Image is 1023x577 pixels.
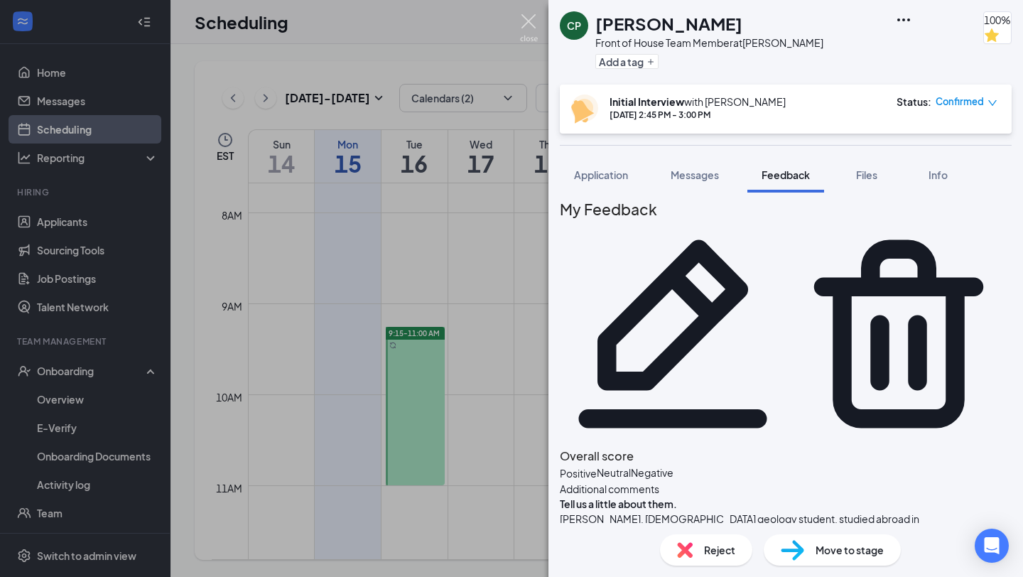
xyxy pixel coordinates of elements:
[816,542,884,558] span: Move to stage
[560,512,919,541] span: [PERSON_NAME], [DEMOGRAPHIC_DATA] geology student, studied abroad in [GEOGRAPHIC_DATA] and just g...
[786,221,1012,447] svg: Trash
[597,465,631,481] div: Neutral
[975,529,1009,563] div: Open Intercom Messenger
[595,54,659,69] button: PlusAdd a tag
[610,95,786,109] div: with [PERSON_NAME]
[610,109,786,121] div: [DATE] 2:45 PM - 3:00 PM
[567,18,581,33] div: CP
[610,95,684,108] b: Initial Interview
[595,36,823,50] div: Front of House Team Member at [PERSON_NAME]
[560,481,659,497] span: Additional comments
[646,58,655,66] svg: Plus
[936,95,984,109] span: Confirmed
[987,98,997,108] span: down
[671,168,719,181] span: Messages
[897,95,931,109] div: Status :
[560,198,1012,221] h2: My Feedback
[595,11,742,36] h1: [PERSON_NAME]
[856,168,877,181] span: Files
[560,221,786,447] svg: Pencil
[929,168,948,181] span: Info
[704,542,735,558] span: Reject
[560,497,677,511] div: Tell us a little about them.
[631,465,673,481] div: Negative
[895,11,912,28] svg: Ellipses
[560,447,1012,465] h3: Overall score
[560,465,597,481] div: Positive
[984,12,1011,28] span: 100%
[574,168,628,181] span: Application
[762,168,810,181] span: Feedback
